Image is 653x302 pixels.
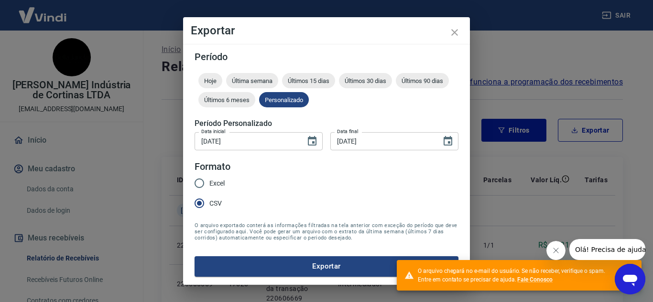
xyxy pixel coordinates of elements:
h4: Exportar [191,25,462,36]
label: Data final [337,128,359,135]
label: Data inicial [201,128,226,135]
div: Últimos 30 dias [339,73,392,88]
button: Choose date, selected date is 1 de jul de 2025 [303,132,322,151]
h5: Período [195,52,458,62]
div: Últimos 15 dias [282,73,335,88]
span: Últimos 15 dias [282,77,335,84]
iframe: Botão para abrir a janela de mensagens [615,264,645,294]
a: Fale Conosco [517,276,553,283]
div: Personalizado [259,92,309,107]
div: Hoje [198,73,222,88]
div: O arquivo chegará no e-mail do usuário. Se não receber, verifique o spam. Entre em contato se pre... [418,267,609,284]
h5: Período Personalizado [195,119,458,128]
span: Últimos 30 dias [339,77,392,84]
span: Última semana [226,77,278,84]
span: Personalizado [259,96,309,104]
iframe: Mensagem da empresa [569,239,645,260]
div: Última semana [226,73,278,88]
input: DD/MM/YYYY [330,132,435,150]
div: Últimos 90 dias [396,73,449,88]
legend: Formato [195,160,230,174]
button: Choose date, selected date is 31 de jul de 2025 [438,132,457,151]
iframe: Fechar mensagem [546,241,566,260]
button: close [443,21,466,44]
span: Excel [209,178,225,188]
button: Exportar [195,256,458,276]
input: DD/MM/YYYY [195,132,299,150]
span: Últimos 6 meses [198,96,255,104]
span: Hoje [198,77,222,84]
span: Últimos 90 dias [396,77,449,84]
span: Olá! Precisa de ajuda? [6,7,80,14]
span: O arquivo exportado conterá as informações filtradas na tela anterior com exceção do período que ... [195,222,458,241]
span: CSV [209,198,222,208]
div: Últimos 6 meses [198,92,255,107]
